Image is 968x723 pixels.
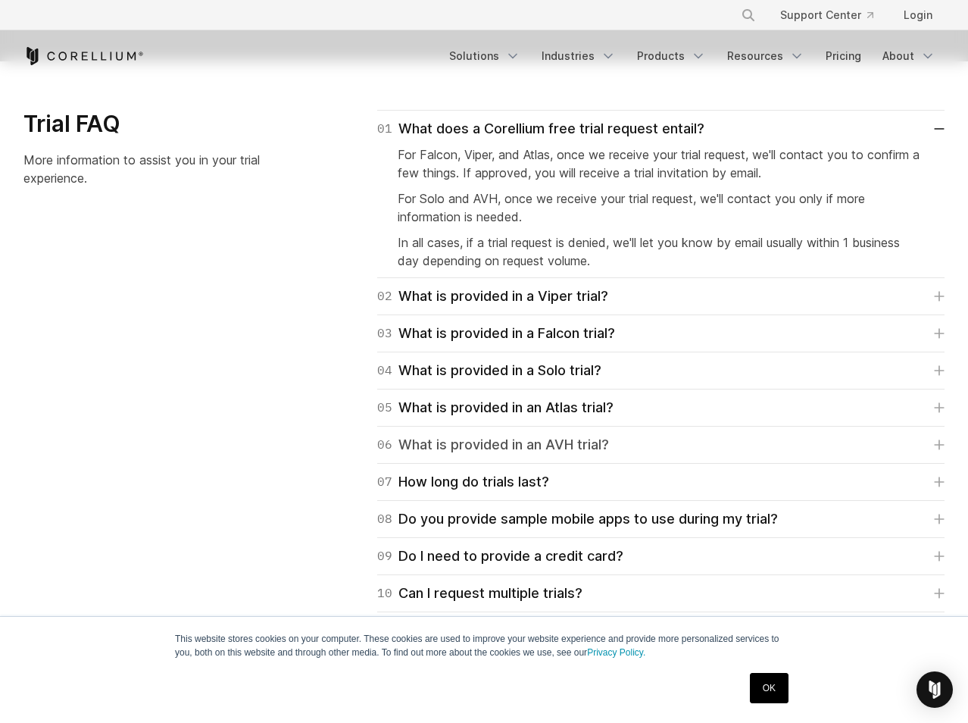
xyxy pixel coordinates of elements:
[440,42,529,70] a: Solutions
[377,397,614,418] div: What is provided in an Atlas trial?
[377,509,392,530] span: 08
[723,2,945,29] div: Navigation Menu
[377,471,549,493] div: How long do trials last?
[377,323,945,344] a: 03What is provided in a Falcon trial?
[718,42,813,70] a: Resources
[23,110,289,139] h3: Trial FAQ
[377,583,945,604] a: 10Can I request multiple trials?
[398,191,865,224] span: For Solo and AVH, once we receive your trial request, we'll contact you only if more information ...
[750,673,788,703] a: OK
[377,546,945,567] a: 09Do I need to provide a credit card?
[377,434,392,455] span: 06
[23,47,144,65] a: Corellium Home
[377,397,392,418] span: 05
[398,235,900,268] span: In all cases, if a trial request is denied, we'll let you know by email usually within 1 business...
[377,471,392,493] span: 07
[175,632,793,659] p: This website stores cookies on your computer. These cookies are used to improve your website expe...
[377,546,392,567] span: 09
[377,397,945,418] a: 05What is provided in an Atlas trial?
[377,118,392,139] span: 01
[873,42,945,70] a: About
[891,2,945,29] a: Login
[23,151,289,187] p: More information to assist you in your trial experience.
[628,42,715,70] a: Products
[377,323,392,344] span: 03
[377,323,615,344] div: What is provided in a Falcon trial?
[735,2,762,29] button: Search
[377,471,945,493] a: 07How long do trials last?
[817,42,870,70] a: Pricing
[377,583,582,604] div: Can I request multiple trials?
[440,42,945,70] div: Navigation Menu
[377,434,609,455] div: What is provided in an AVH trial?
[377,509,778,530] div: Do you provide sample mobile apps to use during my trial?
[377,286,945,307] a: 02What is provided in a Viper trial?
[377,360,945,381] a: 04What is provided in a Solo trial?
[377,509,945,530] a: 08Do you provide sample mobile apps to use during my trial?
[532,42,625,70] a: Industries
[587,647,645,658] a: Privacy Policy.
[768,2,885,29] a: Support Center
[377,118,704,139] div: What does a Corellium free trial request entail?
[377,118,945,139] a: 01What does a Corellium free trial request entail?
[377,546,623,567] div: Do I need to provide a credit card?
[377,583,392,604] span: 10
[377,434,945,455] a: 06What is provided in an AVH trial?
[916,671,953,708] div: Open Intercom Messenger
[377,360,601,381] div: What is provided in a Solo trial?
[398,147,920,180] span: For Falcon, Viper, and Atlas, once we receive your trial request, we'll contact you to confirm a ...
[377,286,392,307] span: 02
[377,360,392,381] span: 04
[377,286,608,307] div: What is provided in a Viper trial?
